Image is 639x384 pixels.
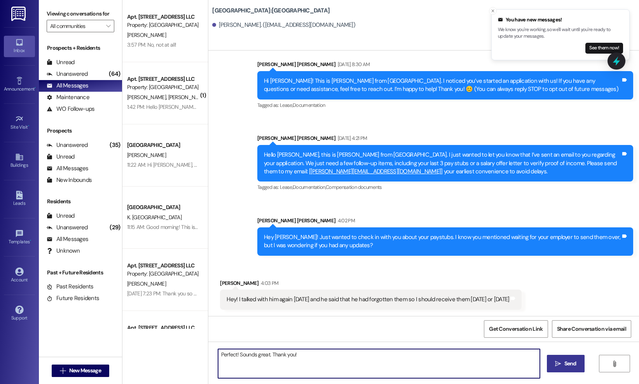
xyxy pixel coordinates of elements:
[227,295,509,304] div: Hey! I talked with him again [DATE] and he said that he had forgotten them so I should receive th...
[311,168,441,175] a: [PERSON_NAME][EMAIL_ADDRESS][DOMAIN_NAME]
[107,68,122,80] div: (64)
[498,26,623,40] p: We know you're working, so we'll wait until you're ready to update your messages.
[257,99,633,111] div: Tagged as:
[280,102,293,108] span: Lease ,
[47,58,75,66] div: Unread
[47,70,88,78] div: Unanswered
[50,20,102,32] input: All communities
[489,7,497,15] button: Close toast
[212,21,355,29] div: [PERSON_NAME]. ([EMAIL_ADDRESS][DOMAIN_NAME])
[47,235,88,243] div: All Messages
[47,294,99,302] div: Future Residents
[47,223,88,232] div: Unanswered
[264,233,621,250] div: Hey [PERSON_NAME]! Just wanted to check in with you about your paystubs. I know you mentioned wai...
[47,141,88,149] div: Unanswered
[127,290,289,297] div: [DATE] 7:23 PM: Thank you so much Summer!! That is super helpful🙏🏻😊
[4,189,35,209] a: Leads
[127,21,199,29] div: Property: [GEOGRAPHIC_DATA]
[293,184,326,190] span: Documentation ,
[257,134,633,145] div: [PERSON_NAME] [PERSON_NAME]
[257,182,633,193] div: Tagged as:
[39,269,122,277] div: Past + Future Residents
[47,283,94,291] div: Past Residents
[336,216,355,225] div: 4:02 PM
[108,139,122,151] div: (35)
[280,184,293,190] span: Lease ,
[257,60,633,71] div: [PERSON_NAME] [PERSON_NAME]
[39,197,122,206] div: Residents
[47,93,89,101] div: Maintenance
[264,151,621,176] div: Hello [PERSON_NAME], this is [PERSON_NAME] from [GEOGRAPHIC_DATA]. I just wanted to let you know ...
[127,280,166,287] span: [PERSON_NAME]
[259,279,278,287] div: 4:03 PM
[552,320,631,338] button: Share Conversation via email
[127,41,176,48] div: 3:57 PM: No, not at all!
[220,279,522,290] div: [PERSON_NAME]
[127,13,199,21] div: Apt. [STREET_ADDRESS] LLC
[52,365,109,377] button: New Message
[47,176,92,184] div: New Inbounds
[47,82,88,90] div: All Messages
[212,7,330,15] b: [GEOGRAPHIC_DATA]: [GEOGRAPHIC_DATA]
[127,152,166,159] span: [PERSON_NAME]
[35,85,36,91] span: •
[28,123,29,129] span: •
[264,77,621,94] div: Hi [PERSON_NAME]! This is [PERSON_NAME] from [GEOGRAPHIC_DATA]. I noticed you’ve started an appli...
[47,105,94,113] div: WO Follow-ups
[106,23,110,29] i: 
[127,141,199,149] div: [GEOGRAPHIC_DATA]
[47,247,80,255] div: Unknown
[498,16,623,24] div: You have new messages!
[127,94,168,101] span: [PERSON_NAME]
[108,222,122,234] div: (29)
[127,262,199,270] div: Apt. [STREET_ADDRESS] LLC
[47,212,75,220] div: Unread
[69,367,101,375] span: New Message
[127,214,182,221] span: K. [GEOGRAPHIC_DATA]
[4,112,35,133] a: Site Visit •
[127,103,342,110] div: 1:42 PM: Hello [PERSON_NAME], Did FedEx leave a package for us in the offices by any chance?
[257,216,633,227] div: [PERSON_NAME] [PERSON_NAME]
[4,265,35,286] a: Account
[4,150,35,171] a: Buildings
[127,31,166,38] span: [PERSON_NAME]
[39,44,122,52] div: Prospects + Residents
[127,270,199,278] div: Property: [GEOGRAPHIC_DATA]
[4,303,35,324] a: Support
[11,7,27,21] img: ResiDesk Logo
[127,203,199,211] div: [GEOGRAPHIC_DATA]
[218,349,540,378] textarea: Perfect! Sounds great. Thank you
[293,102,325,108] span: Documentation
[47,153,75,161] div: Unread
[336,134,367,142] div: [DATE] 4:21 PM
[564,360,576,368] span: Send
[127,324,199,332] div: Apt. [STREET_ADDRESS] LLC
[47,8,114,20] label: Viewing conversations for
[4,36,35,57] a: Inbox
[336,60,370,68] div: [DATE] 8:30 AM
[127,83,199,91] div: Property: [GEOGRAPHIC_DATA]
[611,361,617,367] i: 
[326,184,382,190] span: Compensation documents
[555,361,561,367] i: 
[60,368,66,374] i: 
[547,355,585,372] button: Send
[168,94,207,101] span: [PERSON_NAME]
[39,127,122,135] div: Prospects
[484,320,548,338] button: Get Conversation Link
[30,238,31,243] span: •
[557,325,626,333] span: Share Conversation via email
[4,227,35,248] a: Templates •
[489,325,543,333] span: Get Conversation Link
[47,164,88,173] div: All Messages
[127,75,199,83] div: Apt. [STREET_ADDRESS] LLC
[585,43,623,54] button: See them now!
